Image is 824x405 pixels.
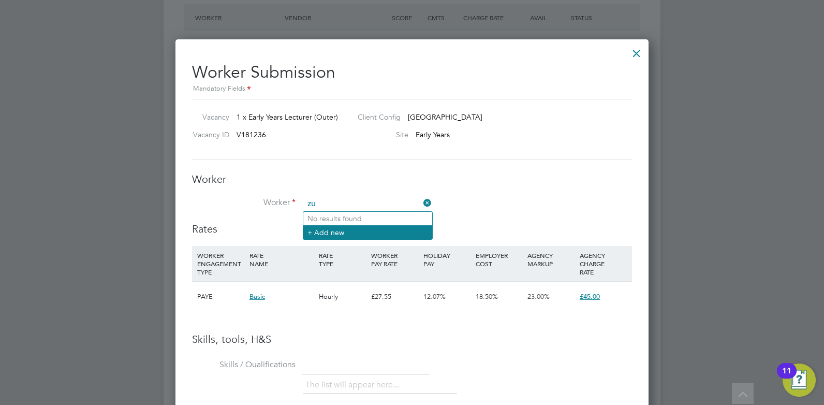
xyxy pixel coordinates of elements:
[527,292,550,301] span: 23.00%
[349,112,401,122] label: Client Config
[192,83,632,95] div: Mandatory Fields
[303,225,432,239] li: + Add new
[188,130,229,139] label: Vacancy ID
[408,112,482,122] span: [GEOGRAPHIC_DATA]
[237,130,266,139] span: V181236
[369,282,421,312] div: £27.55
[423,292,446,301] span: 12.07%
[192,197,296,208] label: Worker
[577,246,629,281] div: AGENCY CHARGE RATE
[303,212,432,225] li: No results found
[249,292,265,301] span: Basic
[476,292,498,301] span: 18.50%
[304,196,432,212] input: Search for...
[782,371,791,384] div: 11
[349,130,408,139] label: Site
[192,222,632,236] h3: Rates
[247,246,316,273] div: RATE NAME
[316,282,369,312] div: Hourly
[195,282,247,312] div: PAYE
[237,112,338,122] span: 1 x Early Years Lecturer (Outer)
[369,246,421,273] div: WORKER PAY RATE
[192,54,632,95] h2: Worker Submission
[195,246,247,281] div: WORKER ENGAGEMENT TYPE
[188,112,229,122] label: Vacancy
[525,246,577,273] div: AGENCY MARKUP
[316,246,369,273] div: RATE TYPE
[305,378,403,392] li: The list will appear here...
[192,172,632,186] h3: Worker
[473,246,525,273] div: EMPLOYER COST
[783,364,816,397] button: Open Resource Center, 11 new notifications
[192,332,632,346] h3: Skills, tools, H&S
[416,130,450,139] span: Early Years
[192,359,296,370] label: Skills / Qualifications
[580,292,600,301] span: £45.00
[421,246,473,273] div: HOLIDAY PAY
